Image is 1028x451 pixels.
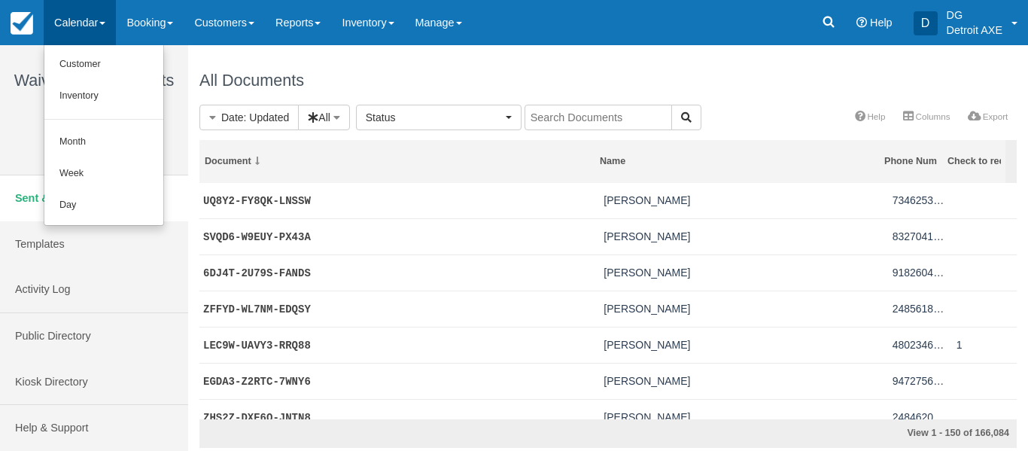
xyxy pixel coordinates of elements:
button: All [298,105,349,130]
div: Name [600,155,874,168]
td: 8327041755 [889,218,953,254]
a: EGDA3-Z2RTC-7WNY6 [203,376,311,388]
input: Search Documents [525,105,672,130]
button: Date: Updated [199,105,299,130]
span: Help [870,17,893,29]
ul: Calendar [44,45,164,226]
td: ZFFYD-WL7NM-EDQSY [199,291,600,327]
i: Help [856,17,867,28]
td: Celeste Clary [600,218,888,254]
button: Status [356,105,522,130]
td: 7346253212 [889,183,953,219]
td: John-Michael Juneau [600,363,888,399]
td: Veronica Thomas [600,291,888,327]
td: 2484620382 [889,399,953,435]
p: Detroit AXE [947,23,1002,38]
td: UQ8Y2-FY8QK-LNSSW [199,183,600,219]
td: 2485618119 [889,291,953,327]
a: Help [846,106,894,127]
span: Date [209,111,244,123]
td: EGDA3-Z2RTC-7WNY6 [199,363,600,399]
a: UQ8Y2-FY8QK-LNSSW [203,195,311,207]
a: Week [44,158,163,190]
td: soheila boojari [600,327,888,363]
a: Columns [894,106,959,127]
div: Phone Number [884,155,938,168]
td: 4802346524 [889,327,953,363]
a: Inventory [44,81,163,112]
a: 6DJ4T-2U79S-FANDS [203,267,311,279]
td: Paul Varghese [600,399,888,435]
span: All [308,111,330,123]
a: ZFFYD-WL7NM-EDQSY [203,303,311,315]
a: Day [44,190,163,221]
td: 9182604199 [889,254,953,291]
td: SVQD6-W9EUY-PX43A [199,218,600,254]
td: Ashley Chang [600,183,888,219]
h1: Waivers & Documents [11,72,177,90]
a: LEC9W-UAVY3-RRQ88 [203,340,311,352]
a: ZHS2Z-DXE6Q-JNTN8 [203,412,311,424]
h1: All Documents [199,72,304,90]
div: D [914,11,938,35]
p: DG [947,8,1002,23]
a: Export [959,106,1017,127]
a: SVQD6-W9EUY-PX43A [203,231,311,243]
a: Month [44,126,163,158]
span: : Updated [244,111,290,123]
td: 6DJ4T-2U79S-FANDS [199,254,600,291]
span: Status [366,110,502,125]
td: 9472756868 [889,363,953,399]
ul: More [846,106,1017,130]
div: Check to receive information, news, and discounts by e-mail. [947,155,1001,168]
td: Jacki Bradshaw [600,254,888,291]
td: LEC9W-UAVY3-RRQ88 [199,327,600,363]
td: 1 [953,327,1017,363]
div: Document [205,155,590,168]
div: View 1 - 150 of 166,084 [752,427,1009,440]
td: ZHS2Z-DXE6Q-JNTN8 [199,399,600,435]
img: checkfront-main-nav-mini-logo.png [11,12,33,35]
a: Customer [44,49,163,81]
